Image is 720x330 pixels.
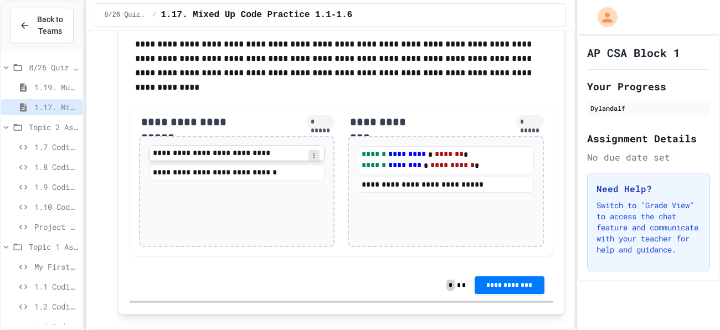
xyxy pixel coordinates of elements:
h2: Your Progress [587,79,710,94]
span: Back to Teams [36,14,64,37]
span: My First Program [34,261,78,272]
span: Topic 1 Assignments [29,241,78,252]
h2: Assignment Details [587,131,710,146]
span: 1.8 Coding Practice [34,161,78,173]
span: 8/26 Quiz Review [29,61,78,73]
span: 1.9 Coding Practice [34,181,78,193]
span: Project Workspace [34,221,78,233]
button: Back to Teams [10,8,74,43]
div: My Account [586,4,620,30]
span: 1.19. Multiple Choice Exercises for Unit 1a (1.1-1.6) [34,81,78,93]
span: 1.17. Mixed Up Code Practice 1.1-1.6 [161,8,353,22]
h1: AP CSA Block 1 [587,45,680,60]
span: 8/26 Quiz Review [104,11,148,19]
div: No due date set [587,151,710,164]
p: Switch to "Grade View" to access the chat feature and communicate with your teacher for help and ... [596,200,701,255]
span: 1.10 Coding Practice [34,201,78,213]
span: 1.1 Coding Practice [34,281,78,292]
span: Topic 2 Assignments [29,121,78,133]
span: / [152,11,156,19]
span: 1.17. Mixed Up Code Practice 1.1-1.6 [34,101,78,113]
h3: Need Help? [596,182,701,195]
span: 1.7 Coding Practice [34,141,78,153]
span: 1.2 Coding Practice [34,301,78,312]
div: Dylandalf [590,103,707,113]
